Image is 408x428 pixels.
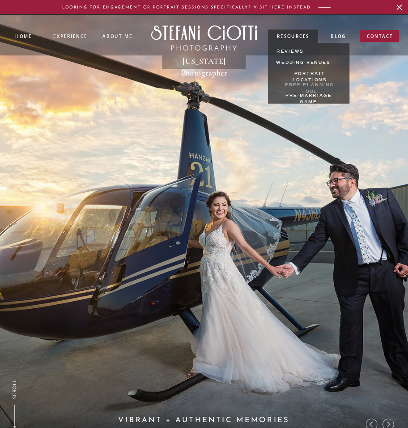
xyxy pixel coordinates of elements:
[61,4,312,10] a: LOOKING FOR ENGAGEMENT or PORTRAIT SESSIONS SPECIFICALLY? VISIT HERE INSTEAD
[276,48,304,56] a: reviews
[53,33,86,38] a: experience
[276,71,343,78] a: Portrait Locations
[276,92,341,100] a: PRE-MARRIAGE GAME
[276,33,310,41] a: resources
[166,56,242,68] h1: [US_STATE] Photographer
[15,33,31,39] a: Home
[11,378,18,399] a: SCROLL
[276,82,343,89] a: Free Planning tool
[111,415,296,424] h2: VIBRANT + Authentic Memories
[366,33,393,43] a: contact
[102,33,133,39] a: about ME
[331,33,346,41] a: blog
[276,59,331,67] a: Wedding Venues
